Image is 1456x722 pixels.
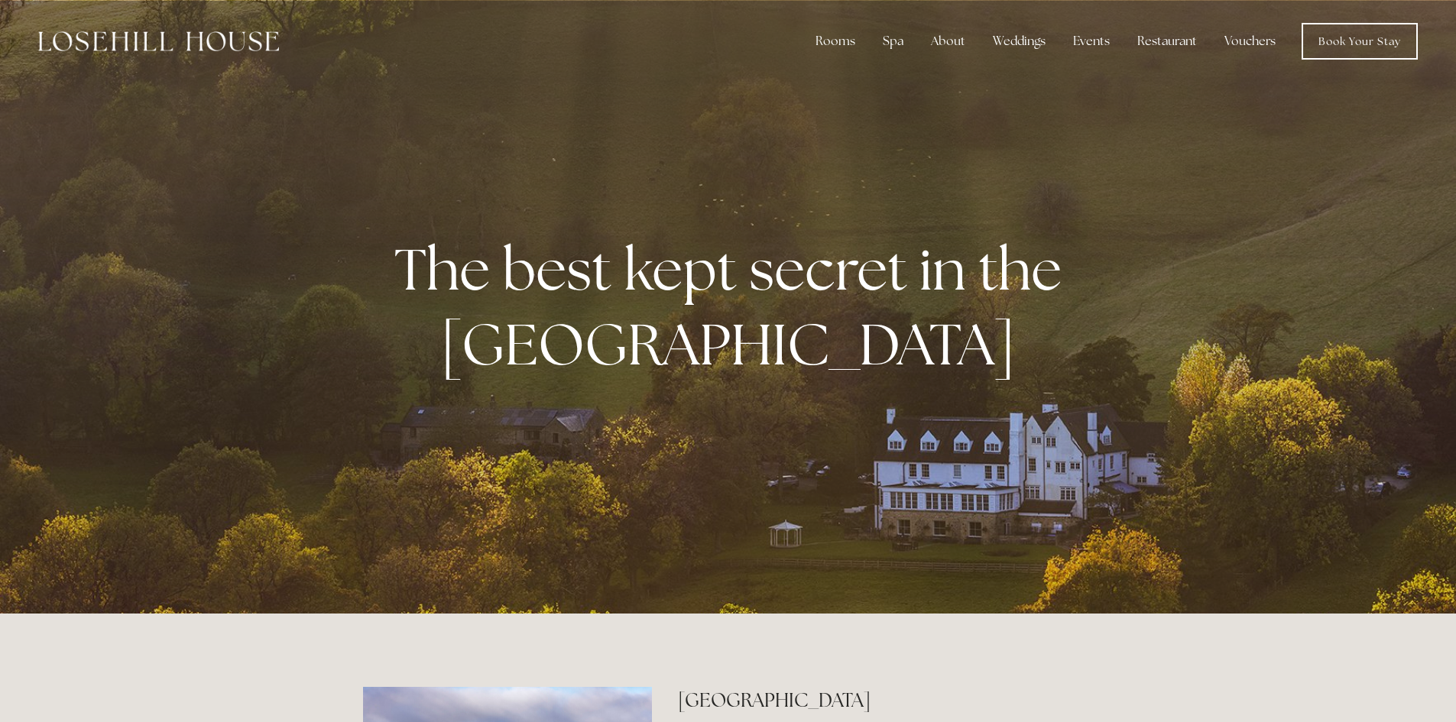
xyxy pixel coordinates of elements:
[678,687,1093,714] h2: [GEOGRAPHIC_DATA]
[1302,23,1418,60] a: Book Your Stay
[919,26,978,57] div: About
[981,26,1058,57] div: Weddings
[803,26,867,57] div: Rooms
[1125,26,1209,57] div: Restaurant
[394,231,1074,381] strong: The best kept secret in the [GEOGRAPHIC_DATA]
[1061,26,1122,57] div: Events
[38,31,279,51] img: Losehill House
[871,26,916,57] div: Spa
[1212,26,1288,57] a: Vouchers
